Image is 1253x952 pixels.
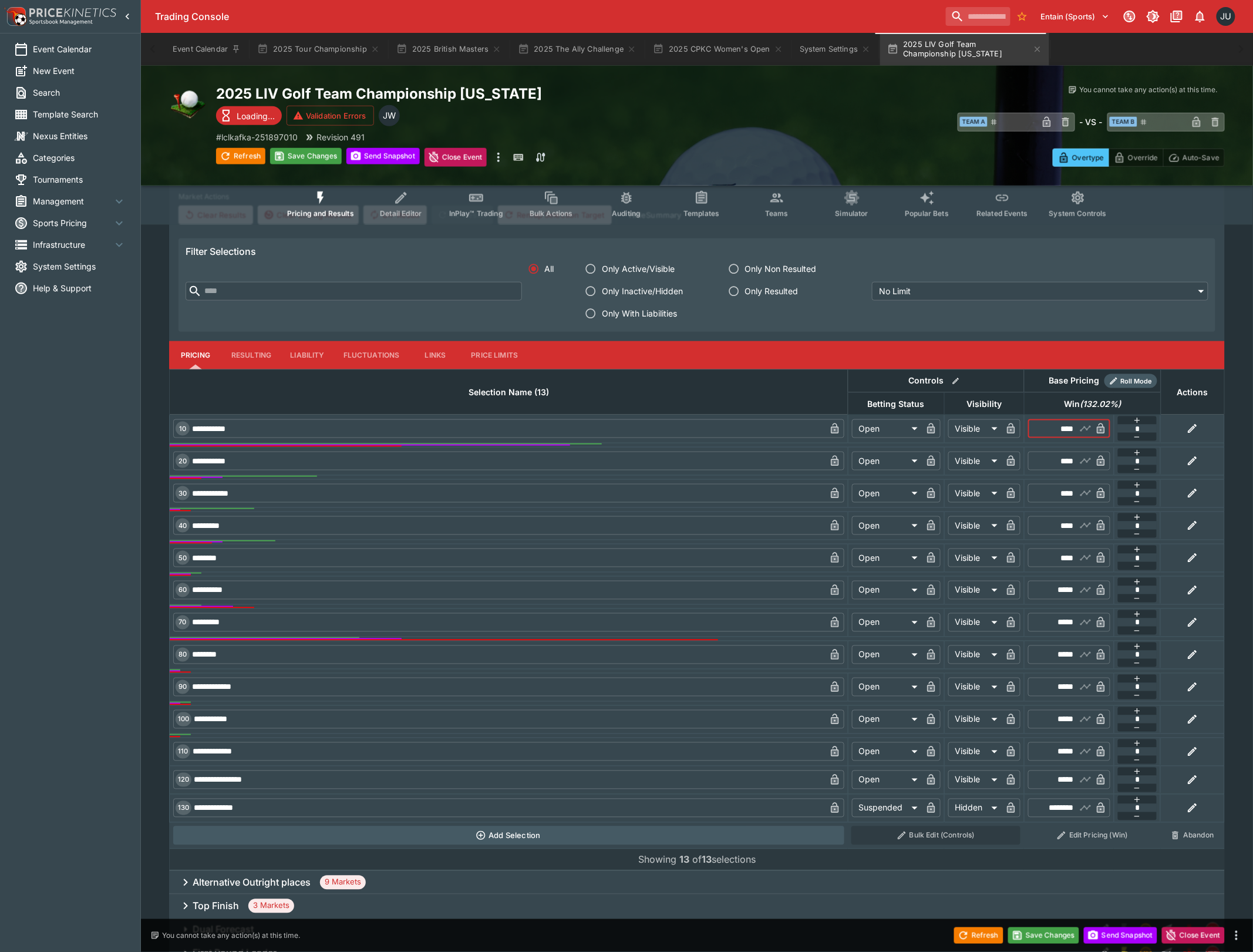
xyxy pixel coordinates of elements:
button: Select Tenant [1034,7,1117,26]
h6: Top Finish [193,900,239,913]
button: 2025 The Ally Challenge [511,33,644,66]
span: Sports Pricing [33,217,112,229]
span: Simulator [836,209,868,218]
button: Abandon [1164,826,1221,845]
div: Visible [948,678,1002,697]
span: InPlay™ Trading [449,209,503,218]
span: 9 Markets [320,877,366,889]
button: Refresh [954,927,1003,944]
span: 40 [176,522,189,530]
span: All [545,263,554,275]
button: 2025 CPKC Women's Open [646,33,790,66]
button: Connected to PK [1119,6,1140,27]
span: 70 [177,618,189,627]
button: Links [409,341,462,369]
div: Open [852,452,922,470]
p: Overtype [1072,152,1104,164]
div: Suspended [852,799,922,818]
button: Override [1109,149,1163,167]
p: Override [1128,152,1158,164]
div: Open [852,581,922,600]
div: Visible [948,645,1002,664]
button: Price Limits [462,341,528,369]
span: Popular Bets [905,209,949,218]
span: 20 [176,457,189,465]
p: Loading... [237,110,275,122]
span: System Settings [33,260,126,273]
div: Visible [948,742,1002,761]
span: Only With Liabilities [602,307,677,319]
h2: Copy To Clipboard [216,85,720,103]
span: Detail Editor [380,209,422,218]
div: Visible [948,581,1002,600]
button: Bulk edit [948,374,964,389]
span: 60 [176,586,189,594]
button: Close Event [1162,927,1225,944]
div: Visible [948,549,1002,567]
span: 50 [176,554,189,562]
div: Open [852,678,922,697]
button: Save Changes [1008,927,1080,944]
span: Event Calendar [33,43,126,55]
p: You cannot take any action(s) at this time. [162,930,300,941]
b: 13 [702,854,712,866]
span: 90 [176,683,189,691]
div: Open [852,771,922,789]
div: Open [852,742,922,761]
span: 100 [176,715,191,724]
p: Showing of selections [638,853,756,867]
span: Nexus Entities [33,130,126,142]
p: You cannot take any action(s) at this time. [1080,85,1218,95]
div: Show/hide Price Roll mode configuration. [1104,374,1157,388]
div: Event type filters [278,183,1116,225]
div: Visible [948,484,1002,503]
button: Liability [281,341,334,369]
div: Open [852,710,922,729]
span: Infrastructure [33,238,112,251]
button: System Settings [793,33,878,66]
span: 120 [176,776,191,784]
span: Search [33,86,126,99]
div: Visible [948,771,1002,789]
span: 10 [177,425,188,433]
button: Validation Errors [287,106,374,126]
a: a738d1d8-f136-45ec-ae19-b7fb264b6e50 [1178,918,1201,941]
span: 110 [176,748,190,756]
div: Visible [948,710,1002,729]
span: Only Non Resulted [745,263,817,275]
button: 2025 LIV Golf Team Championship [US_STATE] [880,33,1049,66]
div: Visible [948,516,1002,535]
span: Win(132.02%) [1051,397,1134,411]
div: Visible [948,452,1002,470]
div: Trading Console [155,11,941,23]
button: Send Snapshot [346,148,420,164]
img: PriceKinetics Logo [4,5,27,28]
div: Base Pricing [1045,374,1104,388]
span: Selection Name (13) [456,385,562,399]
h6: Alternative Outright places [193,877,311,889]
button: No Bookmarks [1013,7,1032,26]
button: Close Event [425,148,487,167]
span: Management [33,195,112,207]
em: ( 132.02 %) [1080,397,1121,411]
span: Categories [33,152,126,164]
button: Send Snapshot [1084,927,1157,944]
button: more [491,148,506,167]
div: No Limit [872,282,1208,301]
button: Fluctuations [334,341,409,369]
div: Open [852,613,922,632]
span: Roll Mode [1116,376,1157,386]
button: Justin.Walsh [1213,4,1239,29]
h6: Filter Selections [186,245,1208,258]
span: Only Active/Visible [602,263,675,275]
div: Start From [1053,149,1225,167]
div: Justin.Walsh [1217,7,1235,26]
div: Open [852,645,922,664]
span: Templates [683,209,719,218]
button: more [1230,929,1244,943]
button: Event Calendar [166,33,248,66]
span: Related Events [976,209,1028,218]
div: Open [852,549,922,567]
h6: - VS - [1080,116,1103,128]
span: Team B [1110,117,1137,127]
